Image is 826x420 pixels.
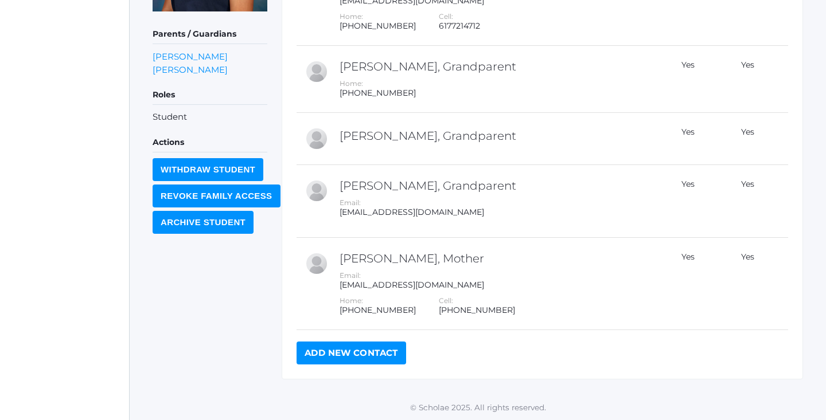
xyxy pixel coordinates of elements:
[305,127,328,150] div: Howard Fain
[153,185,280,207] input: Revoke Family Access
[340,179,652,192] h2: [PERSON_NAME], Grandparent
[654,46,715,113] td: Yes
[654,165,715,238] td: Yes
[297,342,406,364] a: Add New Contact
[340,207,652,217] div: [EMAIL_ADDRESS][DOMAIN_NAME]
[439,12,453,21] label: Cell:
[654,238,715,330] td: Yes
[715,165,774,238] td: Yes
[305,179,328,202] div: Jane Fain
[654,113,715,165] td: Yes
[153,133,267,152] h5: Actions
[153,158,263,181] input: Withdraw Student
[153,63,228,76] a: [PERSON_NAME]
[439,296,453,305] label: Cell:
[715,113,774,165] td: Yes
[153,25,267,44] h5: Parents / Guardians
[439,305,515,315] div: [PHONE_NUMBER]
[340,79,363,88] label: Home:
[153,50,228,63] a: [PERSON_NAME]
[340,88,416,98] div: [PHONE_NUMBER]
[340,21,416,31] div: [PHONE_NUMBER]
[340,296,363,305] label: Home:
[340,271,361,280] label: Email:
[153,85,267,105] h5: Roles
[340,305,416,315] div: [PHONE_NUMBER]
[130,402,826,413] p: © Scholae 2025. All rights reserved.
[340,252,652,265] h2: [PERSON_NAME], Mother
[715,46,774,113] td: Yes
[340,60,652,73] h2: [PERSON_NAME], Grandparent
[305,60,328,83] div: Linda Abdulla
[340,198,361,207] label: Email:
[153,111,267,124] li: Student
[715,238,774,330] td: Yes
[305,252,328,275] div: Nina Abdulla
[153,211,254,234] input: Archive Student
[439,21,480,31] div: 6177214712
[340,12,363,21] label: Home:
[340,129,652,142] h2: [PERSON_NAME], Grandparent
[340,280,652,290] div: [EMAIL_ADDRESS][DOMAIN_NAME]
